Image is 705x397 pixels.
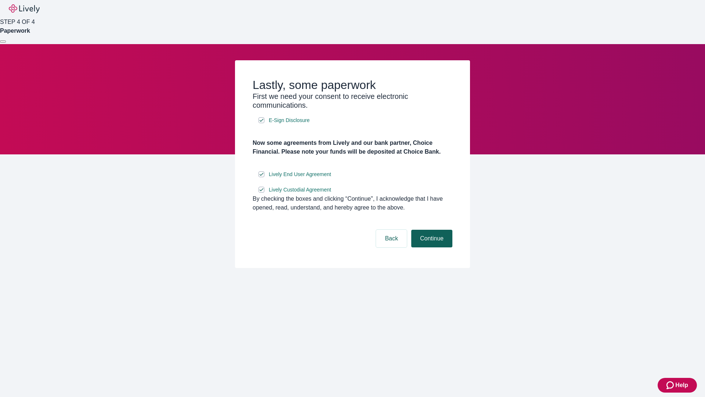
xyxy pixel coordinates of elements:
h3: First we need your consent to receive electronic communications. [253,92,452,110]
h4: Now some agreements from Lively and our bank partner, Choice Financial. Please note your funds wi... [253,139,452,156]
span: Lively End User Agreement [269,171,331,178]
a: e-sign disclosure document [267,185,333,194]
button: Zendesk support iconHelp [658,378,697,393]
span: E-Sign Disclosure [269,117,310,124]
span: Lively Custodial Agreement [269,186,331,194]
h2: Lastly, some paperwork [253,78,452,92]
img: Lively [9,4,40,13]
a: e-sign disclosure document [267,170,333,179]
button: Continue [411,230,452,247]
button: Back [376,230,407,247]
span: Help [675,381,688,390]
div: By checking the boxes and clicking “Continue", I acknowledge that I have opened, read, understand... [253,194,452,212]
svg: Zendesk support icon [666,381,675,390]
a: e-sign disclosure document [267,116,311,125]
